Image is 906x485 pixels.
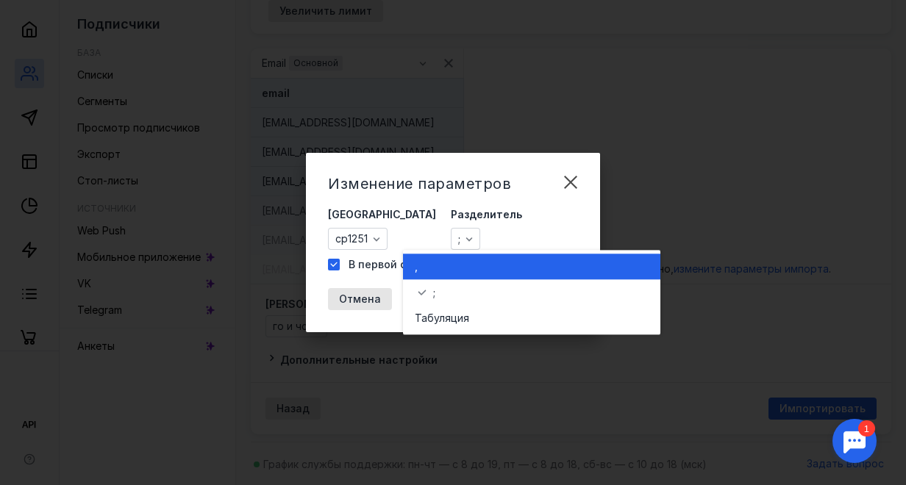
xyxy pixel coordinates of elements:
span: Отмена [339,293,381,306]
button: , [403,254,660,279]
div: 1 [33,9,50,25]
button: cp1251 [328,228,388,250]
div: grid [403,250,660,334]
span: ; [458,233,460,245]
span: я [463,311,469,326]
span: [GEOGRAPHIC_DATA] [328,207,436,222]
span: ; [433,285,435,300]
span: Табуляци [415,311,463,326]
button: Табуляция [403,305,660,331]
span: cp1251 [335,233,368,245]
span: В первой строке указаны названия полей [349,257,575,272]
button: ; [403,279,660,305]
button: ; [451,228,480,250]
button: Отмена [328,288,392,310]
span: , [415,259,418,274]
span: Разделитель [451,207,522,222]
span: Изменение параметров [328,175,511,193]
